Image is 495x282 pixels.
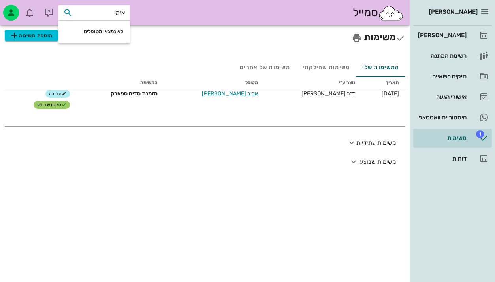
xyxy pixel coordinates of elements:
span: המשימה [140,80,158,85]
div: משימות שחילקתי [296,58,356,77]
a: רשימת המתנה [413,46,492,65]
a: אישורי הגעה [413,87,492,106]
img: SmileCloud logo [378,5,404,21]
button: משימות עתידיות [5,133,405,152]
span: סימון שבוצע [37,102,66,107]
div: סמייל [353,4,404,21]
th: נוצר ע"י [264,77,361,89]
button: הוספת משימה [5,30,58,41]
h2: משימות [5,30,405,45]
div: משימות [416,135,467,141]
div: ד״ר [PERSON_NAME] [271,89,355,98]
button: משימות שבוצעו [5,152,405,171]
span: הוספת משימה [9,31,53,40]
th: מטופל [164,77,264,89]
div: דוחות [416,155,467,162]
div: הזמנת סדים ספארק [83,89,158,98]
span: תאריך [386,80,399,85]
div: היסטוריית וואטסאפ [416,114,467,121]
a: תגמשימות [413,129,492,148]
div: משימות של אחרים [233,58,296,77]
div: תיקים רפואיים [416,73,467,79]
span: נוצר ע"י [339,80,355,85]
a: היסטוריית וואטסאפ [413,108,492,127]
button: סימון שבוצע [34,101,70,109]
button: עריכה [45,90,70,98]
div: המשימות שלי [356,58,405,77]
span: [PERSON_NAME] [429,8,478,15]
span: תג [476,130,484,138]
th: תאריך [361,77,405,89]
span: [DATE] [382,90,399,97]
span: מטופל [245,80,258,85]
span: עריכה [49,91,66,96]
div: לא נמצאו מטופלים [65,28,123,35]
div: רשימת המתנה [416,53,467,59]
div: אישורי הגעה [416,94,467,100]
th: המשימה [76,77,164,89]
div: [PERSON_NAME] [416,32,467,38]
span: תג [23,6,28,11]
a: דוחות [413,149,492,168]
a: אביב [PERSON_NAME] [202,90,258,97]
a: תיקים רפואיים [413,67,492,86]
span: אביב [PERSON_NAME] [202,89,258,98]
a: [PERSON_NAME] [413,26,492,45]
